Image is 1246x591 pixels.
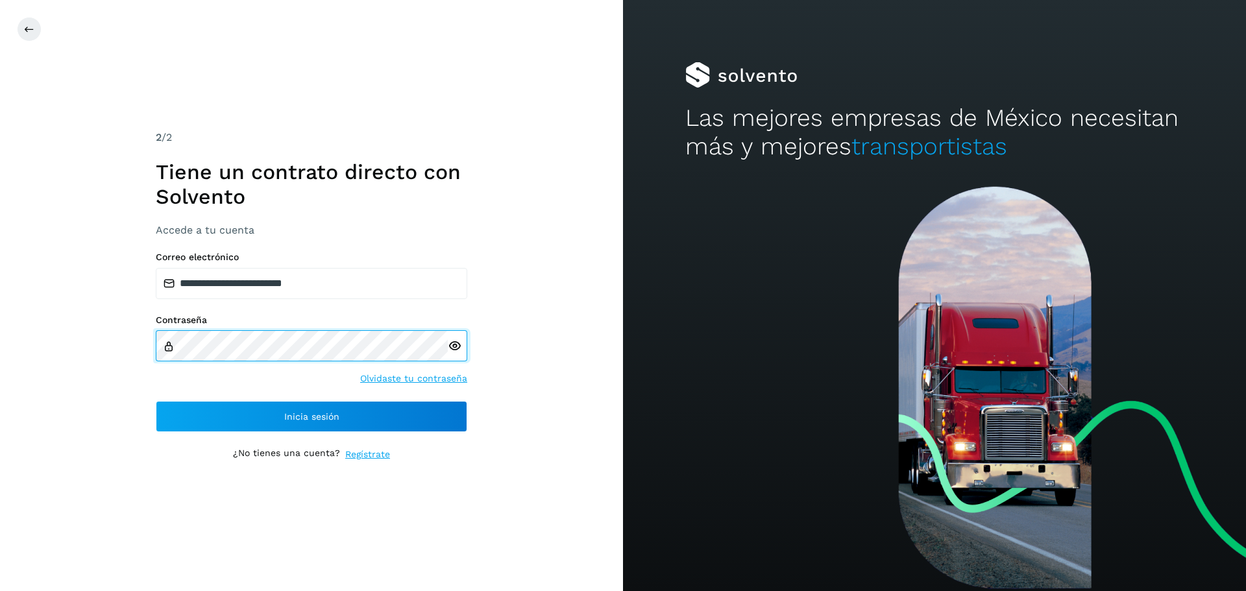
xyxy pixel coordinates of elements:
[851,132,1007,160] span: transportistas
[156,160,467,210] h1: Tiene un contrato directo con Solvento
[360,372,467,385] a: Olvidaste tu contraseña
[156,130,467,145] div: /2
[284,412,339,421] span: Inicia sesión
[156,131,162,143] span: 2
[156,252,467,263] label: Correo electrónico
[345,448,390,461] a: Regístrate
[156,401,467,432] button: Inicia sesión
[233,448,340,461] p: ¿No tienes una cuenta?
[156,224,467,236] h3: Accede a tu cuenta
[156,315,467,326] label: Contraseña
[685,104,1184,162] h2: Las mejores empresas de México necesitan más y mejores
